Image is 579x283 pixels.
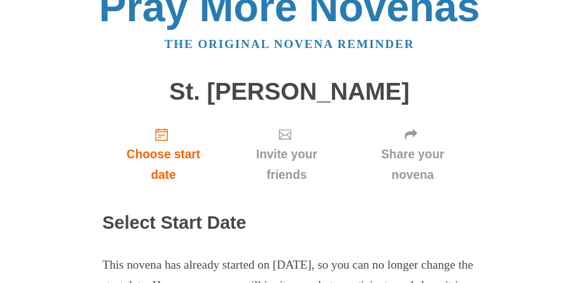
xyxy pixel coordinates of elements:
a: Choose start date [102,117,225,191]
span: Choose start date [115,144,212,185]
a: Invite your friends [225,117,349,191]
a: The original novena reminder [165,37,415,50]
a: Share your novena [349,117,477,191]
span: Share your novena [361,144,464,185]
h2: Select Start Date [102,213,477,233]
h1: St. [PERSON_NAME] [102,79,477,105]
span: Invite your friends [237,144,336,185]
